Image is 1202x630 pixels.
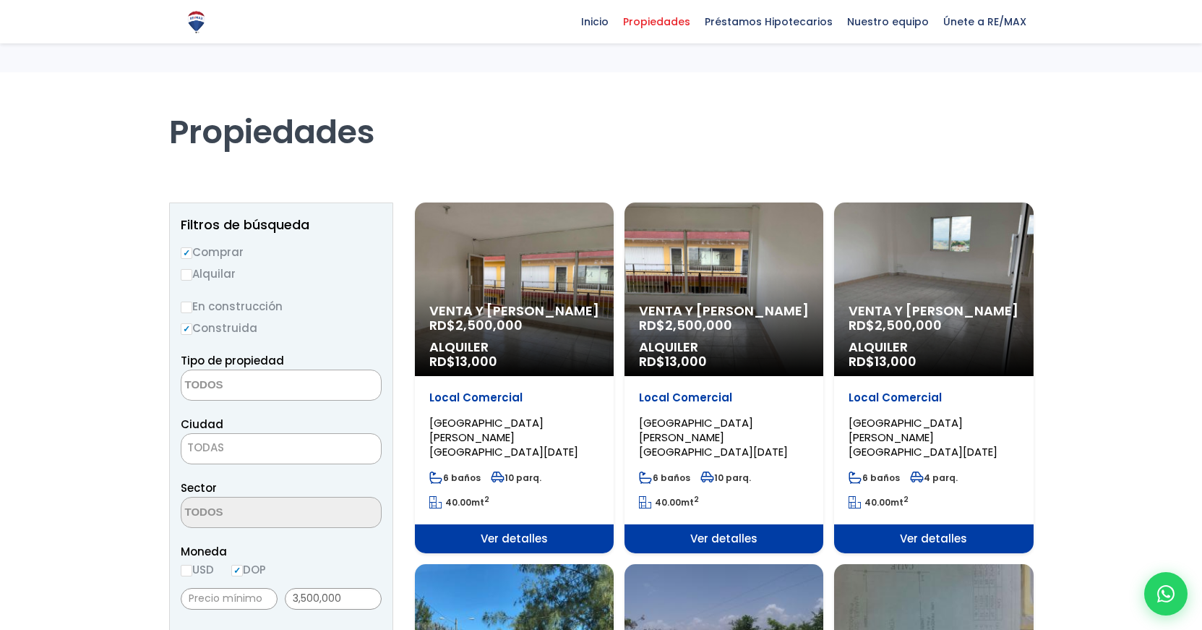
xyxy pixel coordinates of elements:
span: Ver detalles [834,524,1033,553]
span: Tipo de propiedad [181,353,284,368]
input: Comprar [181,247,192,259]
span: RD$ [849,316,942,334]
input: En construcción [181,302,192,313]
span: RD$ [849,352,916,370]
sup: 2 [903,494,909,505]
span: 40.00 [864,496,890,508]
span: Venta y [PERSON_NAME] [429,304,599,318]
input: DOP [231,565,243,576]
span: 13,000 [665,352,707,370]
span: 13,000 [875,352,916,370]
span: Sector [181,480,217,495]
span: RD$ [429,316,523,334]
span: TODAS [181,438,381,458]
span: RD$ [639,352,707,370]
span: 13,000 [455,352,497,370]
span: Venta y [PERSON_NAME] [849,304,1018,318]
img: Logo de REMAX [184,9,209,35]
textarea: Search [181,370,322,401]
span: TODAS [181,433,382,464]
span: Venta y [PERSON_NAME] [639,304,809,318]
input: Precio máximo [285,588,382,610]
p: Local Comercial [639,391,809,405]
span: Moneda [181,542,382,561]
span: Alquiler [429,340,599,354]
span: mt [639,496,699,508]
label: USD [181,561,214,579]
span: 6 baños [639,472,690,484]
input: Precio mínimo [181,588,278,610]
span: mt [849,496,909,508]
span: 6 baños [849,472,900,484]
span: 2,500,000 [875,316,942,334]
input: Alquilar [181,269,192,281]
span: 6 baños [429,472,481,484]
span: Propiedades [616,11,697,33]
h2: Filtros de búsqueda [181,218,382,232]
a: Venta y [PERSON_NAME] RD$2,500,000 Alquiler RD$13,000 Local Comercial [GEOGRAPHIC_DATA][PERSON_NA... [415,203,614,553]
span: Ver detalles [415,524,614,553]
span: 40.00 [655,496,681,508]
span: 10 parq. [700,472,751,484]
span: [GEOGRAPHIC_DATA][PERSON_NAME][GEOGRAPHIC_DATA][DATE] [429,415,578,459]
p: Local Comercial [849,391,1018,405]
label: DOP [231,561,266,579]
sup: 2 [694,494,699,505]
a: Venta y [PERSON_NAME] RD$2,500,000 Alquiler RD$13,000 Local Comercial [GEOGRAPHIC_DATA][PERSON_NA... [834,203,1033,553]
span: [GEOGRAPHIC_DATA][PERSON_NAME][GEOGRAPHIC_DATA][DATE] [849,415,997,459]
span: 4 parq. [910,472,958,484]
span: Únete a RE/MAX [936,11,1034,33]
label: Comprar [181,243,382,261]
span: Ver detalles [624,524,823,553]
input: Construida [181,323,192,335]
h1: Propiedades [169,72,1034,152]
input: USD [181,565,192,576]
label: Alquilar [181,265,382,283]
label: Construida [181,319,382,337]
span: Nuestro equipo [840,11,936,33]
span: 2,500,000 [665,316,732,334]
span: Alquiler [849,340,1018,354]
span: 40.00 [445,496,471,508]
span: RD$ [639,316,732,334]
sup: 2 [484,494,489,505]
span: Ciudad [181,417,223,432]
span: Alquiler [639,340,809,354]
p: Local Comercial [429,391,599,405]
span: TODAS [187,440,224,455]
textarea: Search [181,498,322,529]
span: RD$ [429,352,497,370]
span: 10 parq. [491,472,541,484]
label: En construcción [181,297,382,315]
span: mt [429,496,489,508]
span: 2,500,000 [455,316,523,334]
span: Inicio [574,11,616,33]
span: Préstamos Hipotecarios [697,11,840,33]
a: Venta y [PERSON_NAME] RD$2,500,000 Alquiler RD$13,000 Local Comercial [GEOGRAPHIC_DATA][PERSON_NA... [624,203,823,553]
span: [GEOGRAPHIC_DATA][PERSON_NAME][GEOGRAPHIC_DATA][DATE] [639,415,788,459]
